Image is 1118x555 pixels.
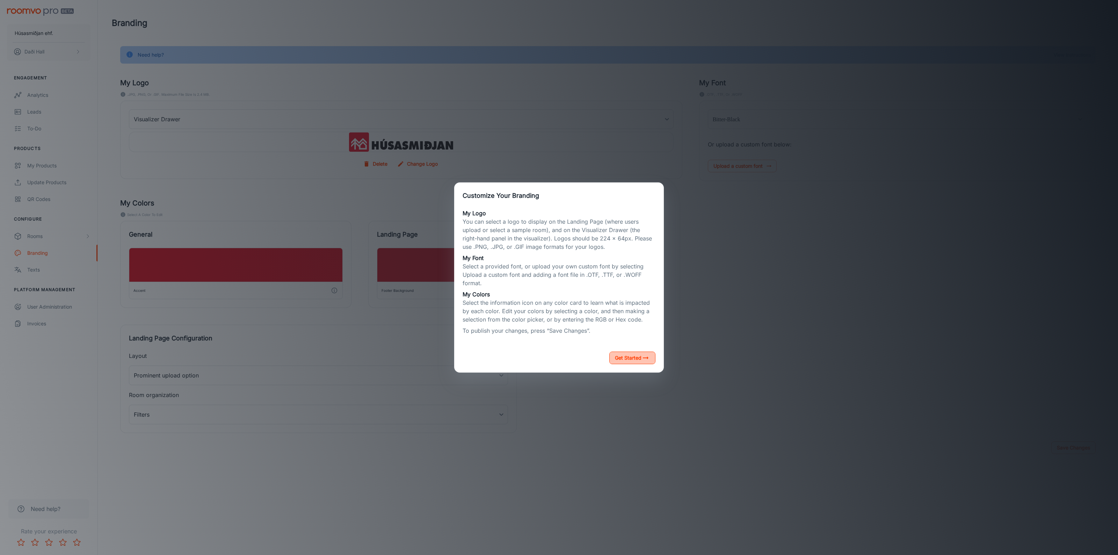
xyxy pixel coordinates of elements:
[463,326,655,335] p: To publish your changes, press “Save Changes”.
[463,298,655,324] p: Select the information icon on any color card to learn what is impacted by each color. Edit your ...
[609,352,655,364] button: Get Started
[463,217,655,251] p: You can select a logo to display on the Landing Page (where users upload or select a sample room)...
[463,262,655,287] p: Select a provided font, or upload your own custom font by selecting Upload a custom font and addi...
[463,209,655,217] h6: My Logo
[463,254,655,262] h6: My Font
[463,290,655,298] h6: My Colors
[454,182,664,209] h2: Customize Your Branding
